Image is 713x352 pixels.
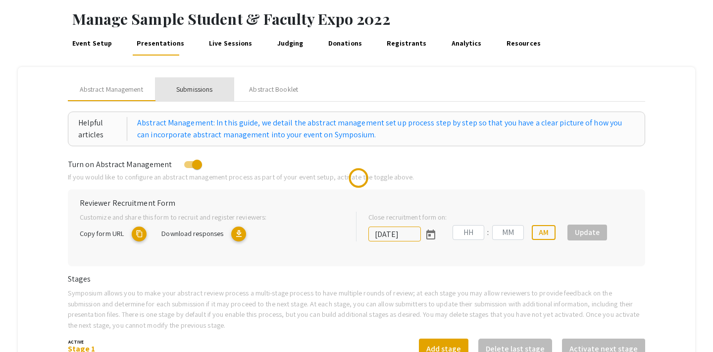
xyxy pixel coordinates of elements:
button: Open calendar [421,225,441,244]
p: If you would like to configure an abstract management process as part of your event setup, activa... [68,172,645,182]
div: : [484,227,492,238]
h6: Stages [68,274,645,284]
button: Update [567,225,607,240]
input: Hours [453,225,484,240]
a: Analytics [450,32,483,56]
input: Minutes [492,225,524,240]
span: Turn on Abstract Management [68,159,172,170]
h6: Reviewer Recruitment Form [80,198,633,208]
a: Judging [275,32,305,56]
label: Close recruitment form on: [368,212,447,223]
a: Abstract Management: In this guide, we detail the abstract management set up process step by step... [137,117,635,141]
div: Submissions [176,84,212,95]
a: Donations [326,32,363,56]
p: Symposium allows you to make your abstract review process a multi-stage process to have multiple ... [68,288,645,330]
a: Resources [505,32,542,56]
a: Event Setup [70,32,113,56]
a: Presentations [135,32,186,56]
mat-icon: copy URL [132,227,147,241]
mat-icon: Export responses [231,227,246,241]
h1: Manage Sample Student & Faculty Expo 2022 [72,10,713,28]
div: Abstract Booklet [249,84,298,95]
p: Customize and share this form to recruit and register reviewers: [80,212,340,223]
button: AM [532,225,556,240]
span: Copy form URL [80,229,124,238]
span: Abstract Management [80,84,143,95]
div: Helpful articles [78,117,127,141]
a: Live Sessions [207,32,255,56]
span: Download responses [161,229,223,238]
a: Registrants [385,32,428,56]
iframe: Chat [7,307,42,345]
